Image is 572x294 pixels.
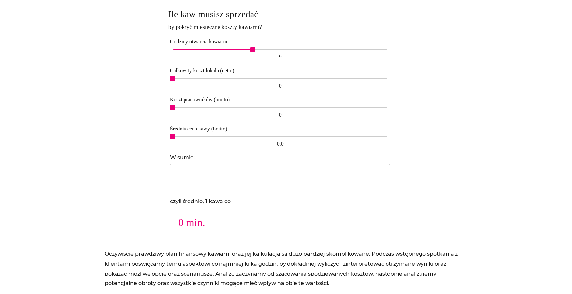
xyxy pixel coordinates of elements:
[170,68,234,73] label: Całkowity koszt lokalu (netto)
[170,97,230,102] label: Koszt pracowników (brutto)
[173,139,387,149] div: 0.0
[173,52,387,62] div: 9
[170,39,227,44] label: Godziny otwarcia kawiarni
[105,249,468,288] p: Oczywiście prawdziwy plan finansowy kawiarni oraz jej kalkulacja są dużo bardziej skomplikowane. ...
[170,154,195,161] label: W sumie:
[168,22,392,33] span: by pokryć miesięczne koszty kawiarni?
[173,81,387,91] div: 0
[170,208,390,237] input: czyli średnio, 1 kawa co
[170,126,227,131] label: Średnia cena kawy (brutto)
[170,198,231,204] label: czyli średnio, 1 kawa co
[173,110,387,120] div: 0
[170,164,390,193] input: W sumie:
[168,8,392,20] h2: Ile kaw musisz sprzedać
